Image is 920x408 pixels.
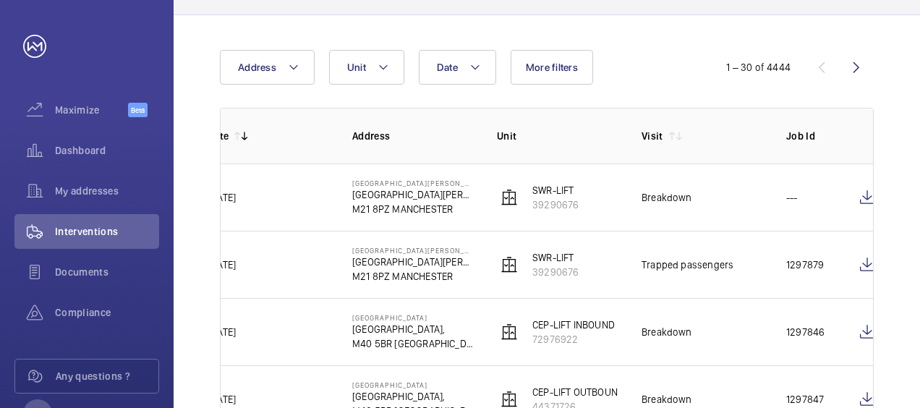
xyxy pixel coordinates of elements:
[501,323,518,341] img: elevator.svg
[352,187,474,202] p: [GEOGRAPHIC_DATA][PERSON_NAME],
[501,391,518,408] img: elevator.svg
[55,143,159,158] span: Dashboard
[526,61,578,73] span: More filters
[419,50,496,85] button: Date
[352,336,474,351] p: M40 5BR [GEOGRAPHIC_DATA]
[55,224,159,239] span: Interventions
[501,256,518,273] img: elevator.svg
[329,50,404,85] button: Unit
[352,246,474,255] p: [GEOGRAPHIC_DATA][PERSON_NAME]
[55,184,159,198] span: My addresses
[55,265,159,279] span: Documents
[532,318,615,332] p: CEP-LIFT INBOUND
[786,190,798,205] p: ---
[497,129,618,143] p: Unit
[128,103,148,117] span: Beta
[786,258,824,272] p: 1297879
[642,190,692,205] div: Breakdown
[208,325,236,339] p: [DATE]
[642,258,733,272] div: Trapped passengers
[352,389,474,404] p: [GEOGRAPHIC_DATA],
[347,61,366,73] span: Unit
[352,269,474,284] p: M21 8PZ MANCHESTER
[726,60,791,75] div: 1 – 30 of 4444
[352,313,474,322] p: [GEOGRAPHIC_DATA]
[55,305,159,320] span: Compliance
[786,325,825,339] p: 1297846
[56,369,158,383] span: Any questions ?
[786,129,835,143] p: Job Id
[238,61,276,73] span: Address
[352,202,474,216] p: M21 8PZ MANCHESTER
[532,332,615,347] p: 72976922
[437,61,458,73] span: Date
[208,392,236,407] p: [DATE]
[55,103,128,117] span: Maximize
[786,392,824,407] p: 1297847
[532,250,579,265] p: SWR-LIFT
[642,129,663,143] p: Visit
[220,50,315,85] button: Address
[511,50,593,85] button: More filters
[532,385,624,399] p: CEP-LIFT OUTBOUND
[208,190,236,205] p: [DATE]
[352,129,474,143] p: Address
[352,255,474,269] p: [GEOGRAPHIC_DATA][PERSON_NAME],
[352,381,474,389] p: [GEOGRAPHIC_DATA]
[642,392,692,407] div: Breakdown
[208,258,236,272] p: [DATE]
[532,265,579,279] p: 39290676
[352,322,474,336] p: [GEOGRAPHIC_DATA],
[532,183,579,197] p: SWR-LIFT
[642,325,692,339] div: Breakdown
[352,179,474,187] p: [GEOGRAPHIC_DATA][PERSON_NAME]
[532,197,579,212] p: 39290676
[501,189,518,206] img: elevator.svg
